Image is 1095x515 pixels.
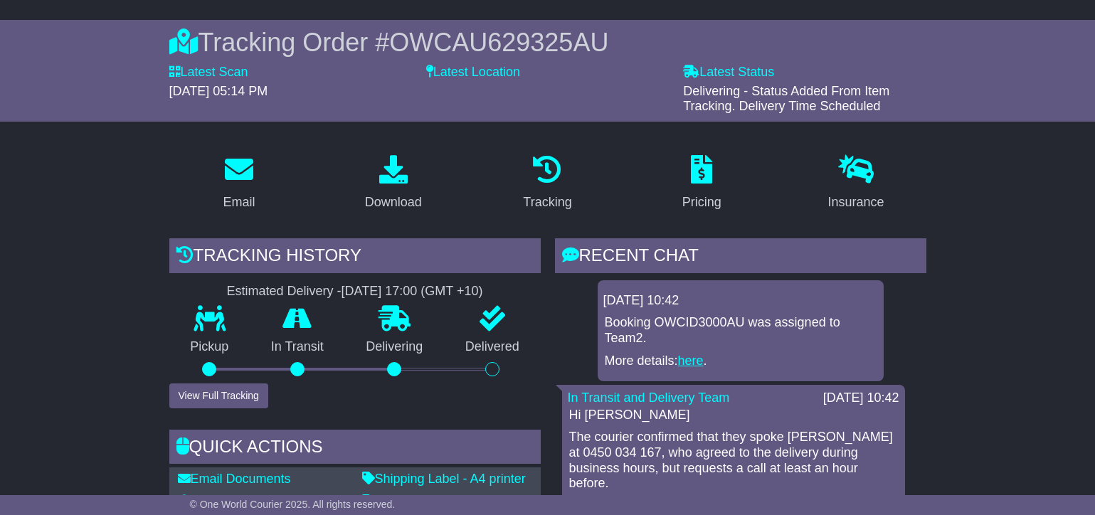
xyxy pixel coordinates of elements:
[555,238,926,277] div: RECENT CHAT
[190,499,396,510] span: © One World Courier 2025. All rights reserved.
[342,284,483,299] div: [DATE] 17:00 (GMT +10)
[169,84,268,98] span: [DATE] 05:14 PM
[683,84,889,114] span: Delivering - Status Added From Item Tracking. Delivery Time Scheduled
[426,65,520,80] label: Latest Location
[169,284,541,299] div: Estimated Delivery -
[673,150,731,217] a: Pricing
[828,193,884,212] div: Insurance
[169,65,248,80] label: Latest Scan
[568,391,730,405] a: In Transit and Delivery Team
[605,354,877,369] p: More details: .
[365,193,422,212] div: Download
[213,150,264,217] a: Email
[169,383,268,408] button: View Full Tracking
[250,339,345,355] p: In Transit
[569,430,898,491] p: The courier confirmed that they spoke [PERSON_NAME] at 0450 034 167, who agreed to the delivery d...
[356,150,431,217] a: Download
[682,193,721,212] div: Pricing
[444,339,541,355] p: Delivered
[603,293,878,309] div: [DATE] 10:42
[345,339,445,355] p: Delivering
[169,339,250,355] p: Pickup
[169,27,926,58] div: Tracking Order #
[169,430,541,468] div: Quick Actions
[605,315,877,346] p: Booking OWCID3000AU was assigned to Team2.
[683,65,774,80] label: Latest Status
[523,193,571,212] div: Tracking
[823,391,899,406] div: [DATE] 10:42
[569,408,898,423] p: Hi [PERSON_NAME]
[678,354,704,368] a: here
[178,494,316,509] a: Download Documents
[178,472,291,486] a: Email Documents
[514,150,581,217] a: Tracking
[389,28,608,57] span: OWCAU629325AU
[362,472,526,486] a: Shipping Label - A4 printer
[223,193,255,212] div: Email
[819,150,894,217] a: Insurance
[169,238,541,277] div: Tracking history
